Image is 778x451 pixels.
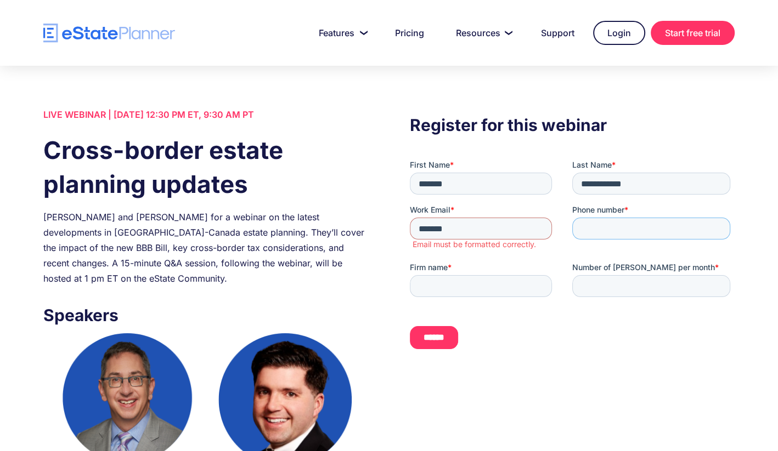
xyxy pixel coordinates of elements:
a: Pricing [382,22,437,44]
a: Features [306,22,376,44]
iframe: Form 0 [410,159,735,358]
div: [PERSON_NAME] and [PERSON_NAME] for a webinar on the latest developments in [GEOGRAPHIC_DATA]-Can... [43,209,368,286]
a: Start free trial [651,21,735,45]
a: home [43,24,175,43]
h3: Speakers [43,302,368,328]
h1: Cross-border estate planning updates [43,133,368,201]
a: Login [593,21,645,45]
div: LIVE WEBINAR | [DATE] 12:30 PM ET, 9:30 AM PT [43,107,368,122]
a: Support [528,22,588,44]
h3: Register for this webinar [410,112,735,138]
a: Resources [443,22,522,44]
